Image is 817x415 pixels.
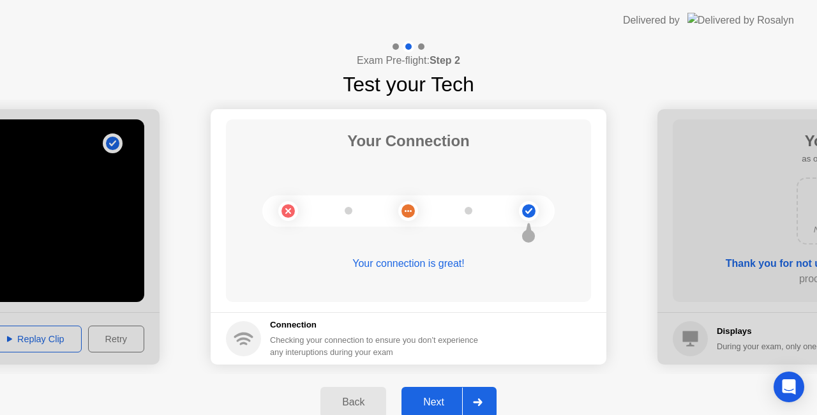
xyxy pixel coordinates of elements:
[226,256,591,271] div: Your connection is great!
[347,130,470,153] h1: Your Connection
[405,396,462,408] div: Next
[687,13,794,27] img: Delivered by Rosalyn
[774,372,804,402] div: Open Intercom Messenger
[430,55,460,66] b: Step 2
[270,334,486,358] div: Checking your connection to ensure you don’t experience any interuptions during your exam
[357,53,460,68] h4: Exam Pre-flight:
[324,396,382,408] div: Back
[343,69,474,100] h1: Test your Tech
[623,13,680,28] div: Delivered by
[270,319,486,331] h5: Connection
